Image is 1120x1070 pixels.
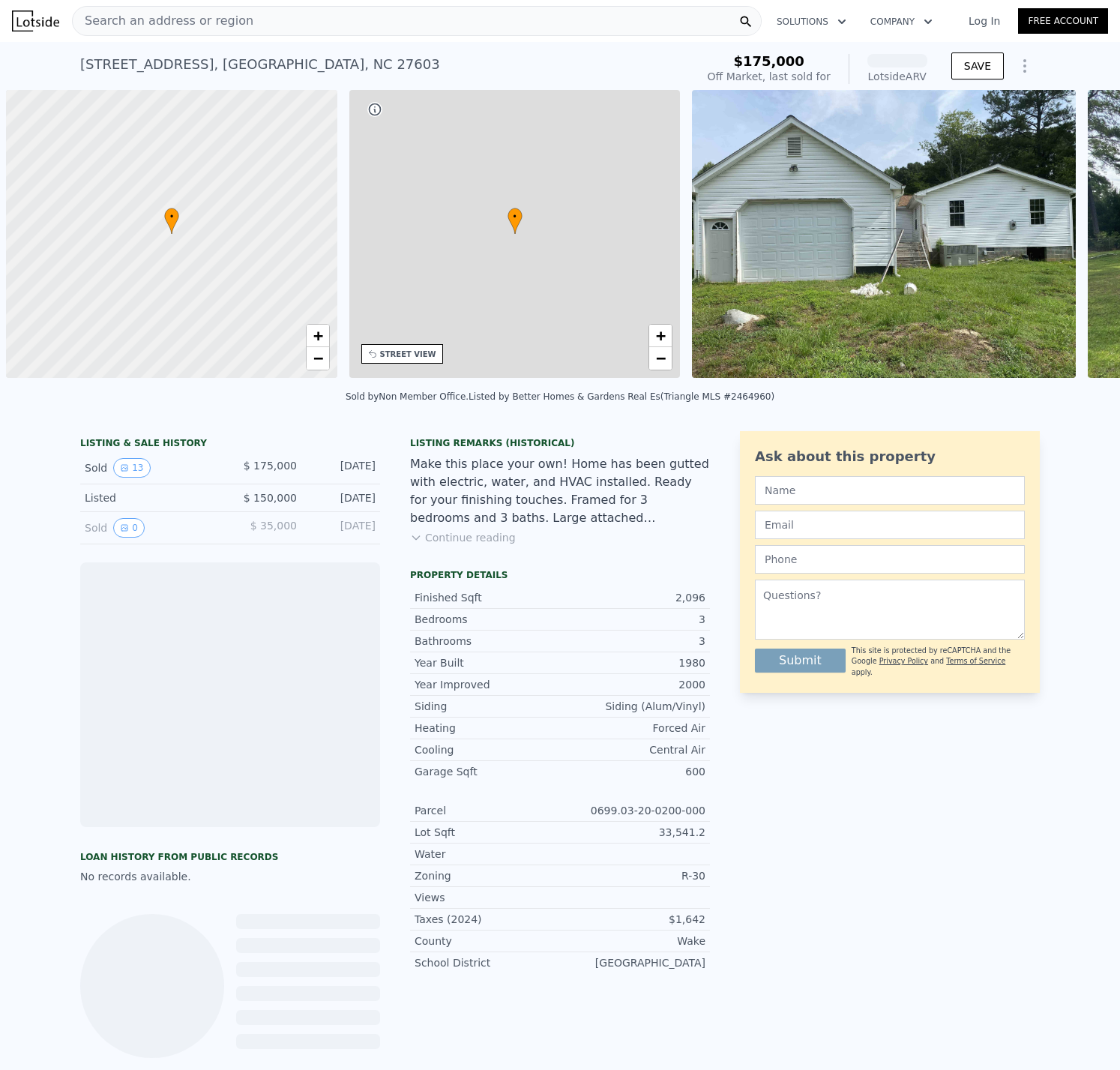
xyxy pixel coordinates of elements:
div: 0699.03-20-0200-000 [560,803,705,818]
div: Listing Remarks (Historical) [410,437,710,449]
div: Siding (Alum/Vinyl) [560,699,705,714]
a: Zoom out [649,347,672,370]
div: Listed by Better Homes & Gardens Real Es (Triangle MLS #2464960) [469,391,774,402]
div: Sold [85,458,218,478]
button: View historical data [113,458,150,478]
div: Sold [85,518,218,538]
div: School District [415,955,560,970]
button: Continue reading [410,530,516,545]
span: $ 150,000 [244,492,297,504]
a: Log In [951,13,1018,28]
span: $175,000 [733,53,804,69]
div: [DATE] [309,490,376,505]
div: Garage Sqft [415,764,560,779]
div: Off Market, last sold for [708,69,831,84]
div: Loan history from public records [80,851,380,863]
div: Water [415,847,560,862]
div: Wake [560,934,705,949]
a: Zoom out [307,347,329,370]
input: Name [755,476,1025,505]
div: [DATE] [309,458,376,478]
div: Forced Air [560,721,705,736]
div: 2,096 [560,590,705,605]
div: Lotside ARV [867,69,927,84]
button: Company [858,8,945,35]
div: This site is protected by reCAPTCHA and the Google and apply. [852,646,1025,678]
div: Bathrooms [415,634,560,649]
span: • [164,210,179,223]
div: R-30 [560,868,705,883]
button: Show Options [1010,51,1040,81]
span: − [656,349,666,367]
div: $1,642 [560,912,705,927]
div: 600 [560,764,705,779]
div: 3 [560,612,705,627]
img: Sale: 94078554 Parcel: 83269301 [692,90,1076,378]
div: 33,541.2 [560,825,705,840]
div: County [415,934,560,949]
div: Bedrooms [415,612,560,627]
div: Year Improved [415,677,560,692]
div: STREET VIEW [380,349,436,360]
div: • [508,208,523,234]
div: Zoning [415,868,560,883]
div: 3 [560,634,705,649]
div: [GEOGRAPHIC_DATA] [560,955,705,970]
button: SAVE [951,52,1004,79]
span: Search an address or region [73,12,253,30]
div: Make this place your own! Home has been gutted with electric, water, and HVAC installed. Ready fo... [410,455,710,527]
a: Free Account [1018,8,1108,34]
img: Lotside [12,10,59,31]
div: Taxes (2024) [415,912,560,927]
div: Parcel [415,803,560,818]
div: Heating [415,721,560,736]
button: Submit [755,649,846,673]
div: Siding [415,699,560,714]
a: Terms of Service [946,657,1005,665]
a: Zoom in [307,325,329,347]
div: Ask about this property [755,446,1025,467]
div: 2000 [560,677,705,692]
span: − [313,349,322,367]
span: • [508,210,523,223]
a: Privacy Policy [879,657,928,665]
div: Central Air [560,742,705,757]
div: 1980 [560,655,705,670]
div: • [164,208,179,234]
input: Email [755,511,1025,539]
span: $ 175,000 [244,460,297,472]
span: $ 35,000 [250,520,297,532]
div: [STREET_ADDRESS] , [GEOGRAPHIC_DATA] , NC 27603 [80,54,440,75]
span: + [313,326,322,345]
div: Year Built [415,655,560,670]
div: Listed [85,490,218,505]
div: Lot Sqft [415,825,560,840]
button: View historical data [113,518,145,538]
div: Finished Sqft [415,590,560,605]
a: Zoom in [649,325,672,347]
span: + [656,326,666,345]
div: No records available. [80,869,380,884]
div: Cooling [415,742,560,757]
button: Solutions [765,8,858,35]
div: [DATE] [309,518,376,538]
div: LISTING & SALE HISTORY [80,437,380,452]
div: Sold by Non Member Office . [346,391,469,402]
input: Phone [755,545,1025,574]
div: Views [415,890,560,905]
div: Property details [410,569,710,581]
